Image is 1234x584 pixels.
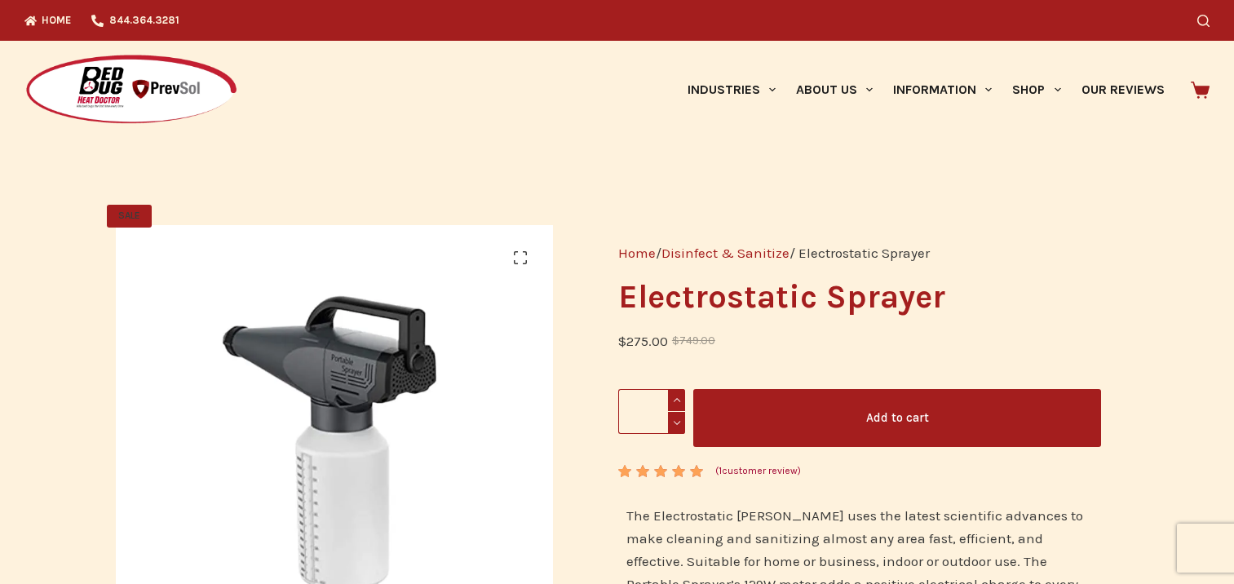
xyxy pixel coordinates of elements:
span: $ [672,334,679,347]
a: Industries [677,41,785,139]
nav: Breadcrumb [618,241,1102,264]
div: Rated 5.00 out of 5 [618,465,705,477]
a: Electrostatic Sprayer [116,434,553,450]
a: Information [883,41,1002,139]
span: SALE [107,205,152,228]
a: About Us [785,41,882,139]
span: 1 [618,465,630,490]
img: Prevsol/Bed Bug Heat Doctor [24,54,238,126]
button: Search [1197,15,1210,27]
a: Disinfect & Sanitize [661,245,789,261]
a: Home [618,245,656,261]
bdi: 275.00 [618,333,668,349]
a: Our Reviews [1071,41,1174,139]
span: 1 [719,465,722,476]
input: Product quantity [618,389,685,434]
a: (1customer review) [715,463,801,480]
span: Rated out of 5 based on customer rating [618,465,705,552]
bdi: 749.00 [672,334,715,347]
h1: Electrostatic Sprayer [618,281,1102,313]
nav: Primary [677,41,1174,139]
a: Shop [1002,41,1071,139]
button: Add to cart [693,389,1101,447]
a: View full-screen image gallery [504,241,537,274]
span: $ [618,333,626,349]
